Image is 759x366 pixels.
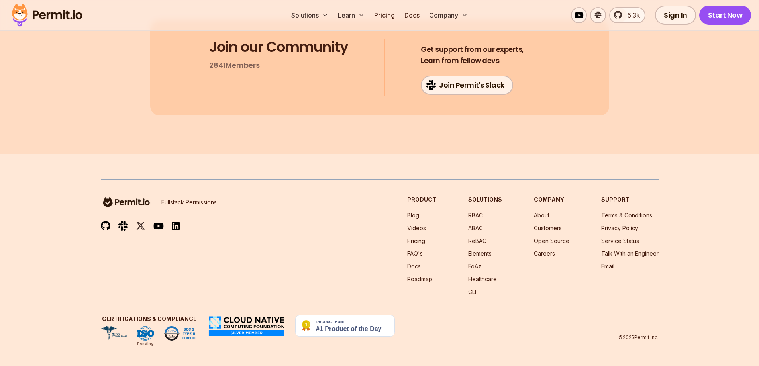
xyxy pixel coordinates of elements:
a: Customers [534,225,562,231]
img: github [101,221,110,231]
p: 2841 Members [209,60,260,71]
a: Service Status [601,237,639,244]
img: Permit logo [8,2,86,29]
h3: Join our Community [209,39,348,55]
img: ISO [137,326,154,341]
a: Join Permit's Slack [421,76,513,95]
a: Elements [468,250,492,257]
a: FAQ's [407,250,423,257]
button: Learn [335,7,368,23]
a: RBAC [468,212,483,219]
img: twitter [136,221,145,231]
h4: Learn from fellow devs [421,44,524,66]
a: Email [601,263,614,270]
img: slack [118,220,128,231]
img: linkedin [172,221,180,231]
a: Blog [407,212,419,219]
a: Start Now [699,6,751,25]
a: ABAC [468,225,483,231]
a: Terms & Conditions [601,212,652,219]
h3: Certifications & Compliance [101,315,198,323]
a: Healthcare [468,276,497,282]
a: Videos [407,225,426,231]
a: Talk With an Engineer [601,250,659,257]
a: Pricing [371,7,398,23]
div: Pending [137,341,154,347]
img: Permit.io - Never build permissions again | Product Hunt [295,315,395,337]
a: Sign In [655,6,696,25]
button: Company [426,7,471,23]
img: logo [101,196,152,208]
img: SOC [164,326,198,341]
h3: Support [601,196,659,204]
button: Solutions [288,7,331,23]
span: Get support from our experts, [421,44,524,55]
span: 5.3k [623,10,640,20]
a: ReBAC [468,237,486,244]
p: © 2025 Permit Inc. [618,334,659,341]
a: FoAz [468,263,481,270]
a: CLI [468,288,476,295]
a: Roadmap [407,276,432,282]
h3: Solutions [468,196,502,204]
img: HIPAA [101,326,127,341]
a: About [534,212,549,219]
a: Privacy Policy [601,225,638,231]
a: Open Source [534,237,569,244]
a: Docs [407,263,421,270]
a: Pricing [407,237,425,244]
a: Careers [534,250,555,257]
img: youtube [153,221,164,231]
p: Fullstack Permissions [161,198,217,206]
a: Docs [401,7,423,23]
a: 5.3k [609,7,645,23]
h3: Product [407,196,436,204]
h3: Company [534,196,569,204]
